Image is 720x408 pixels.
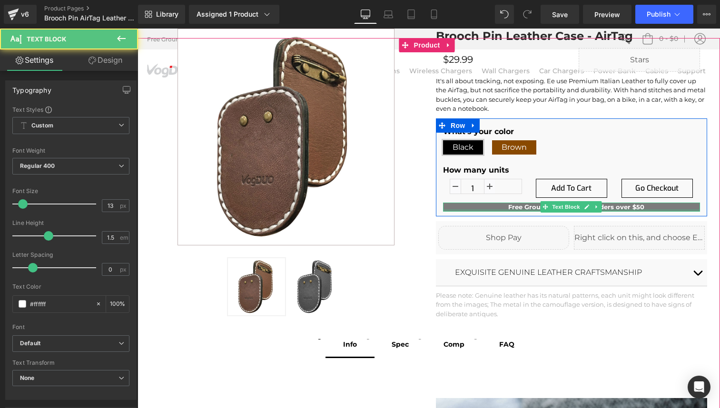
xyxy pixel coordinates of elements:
button: More [697,5,716,24]
span: Brooch Pin AirTag Leather Case [44,14,136,22]
div: Text Color [12,283,129,290]
div: Font Weight [12,147,129,154]
div: Letter Spacing [12,252,129,258]
span: Publish [647,10,671,18]
strong: Free Ground Shipping on orders over $50 [371,175,507,182]
a: Laptop [377,5,400,24]
i: Default [20,340,40,348]
span: Black [315,112,336,126]
a: v6 [4,5,37,24]
a: Expand / Collapse [454,173,464,184]
span: $29.99 [306,25,335,37]
a: Tablet [400,5,423,24]
div: v6 [19,8,31,20]
a: Brooch Pin Leather Case - AirTag [90,230,148,292]
span: Save [552,10,568,19]
button: Add To Cart [398,150,470,169]
span: Row [311,90,330,104]
span: Text Block [413,173,444,184]
a: Preview [583,5,631,24]
button: Publish [635,5,693,24]
div: Assigned 1 Product [197,10,272,19]
a: Expand / Collapse [305,10,317,24]
button: Redo [518,5,537,24]
span: Text Block [27,35,66,43]
span: Library [156,10,178,19]
div: % [106,296,129,312]
strong: Comp [306,311,327,320]
span: Preview [594,10,620,19]
div: Font [12,324,129,330]
b: Regular 400 [20,162,55,169]
button: Undo [495,5,514,24]
p: Please note: Genuine leather has its natural patterns, each unit might look different from the im... [298,262,570,291]
a: Design [71,49,140,71]
a: Brooch Pin Leather Case - AirTag [298,1,495,15]
span: Product [274,10,305,24]
strong: Spec [254,311,271,320]
img: Brooch Pin Leather Case - AirTag [90,230,148,287]
div: Typography [12,81,51,94]
b: Custom [31,122,53,130]
div: Open Intercom Messenger [688,376,710,398]
b: None [20,374,35,381]
span: px [120,203,128,209]
strong: FAQ [362,311,377,320]
input: Color [30,299,91,309]
div: Line Height [12,220,129,226]
a: New Library [138,5,185,24]
b: How many units [306,137,372,146]
a: Brooch Pin Leather Case - AirTag [149,230,207,292]
span: Brown [364,112,389,126]
a: Desktop [354,5,377,24]
a: Expand / Collapse [330,90,342,104]
span: em [120,234,128,241]
button: Go Checkout [484,150,555,169]
b: Info [206,311,219,320]
div: EXQUISITE GENUINE LEATHER CRAFTSMANSHIP [317,238,551,250]
a: Mobile [423,5,445,24]
div: Font Size [12,188,129,194]
span: Add To Cart [414,155,454,165]
a: Product Pages [44,5,154,12]
span: Go Checkout [498,155,541,165]
div: Text Styles [12,106,129,113]
p: It's all about tracking, not exposing. Ee use Premium Italian Leather to fully cover up the AirTa... [298,48,570,85]
div: Text Transform [12,359,129,366]
span: px [120,266,128,272]
img: Brooch Pin Leather Case - AirTag [149,230,207,287]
